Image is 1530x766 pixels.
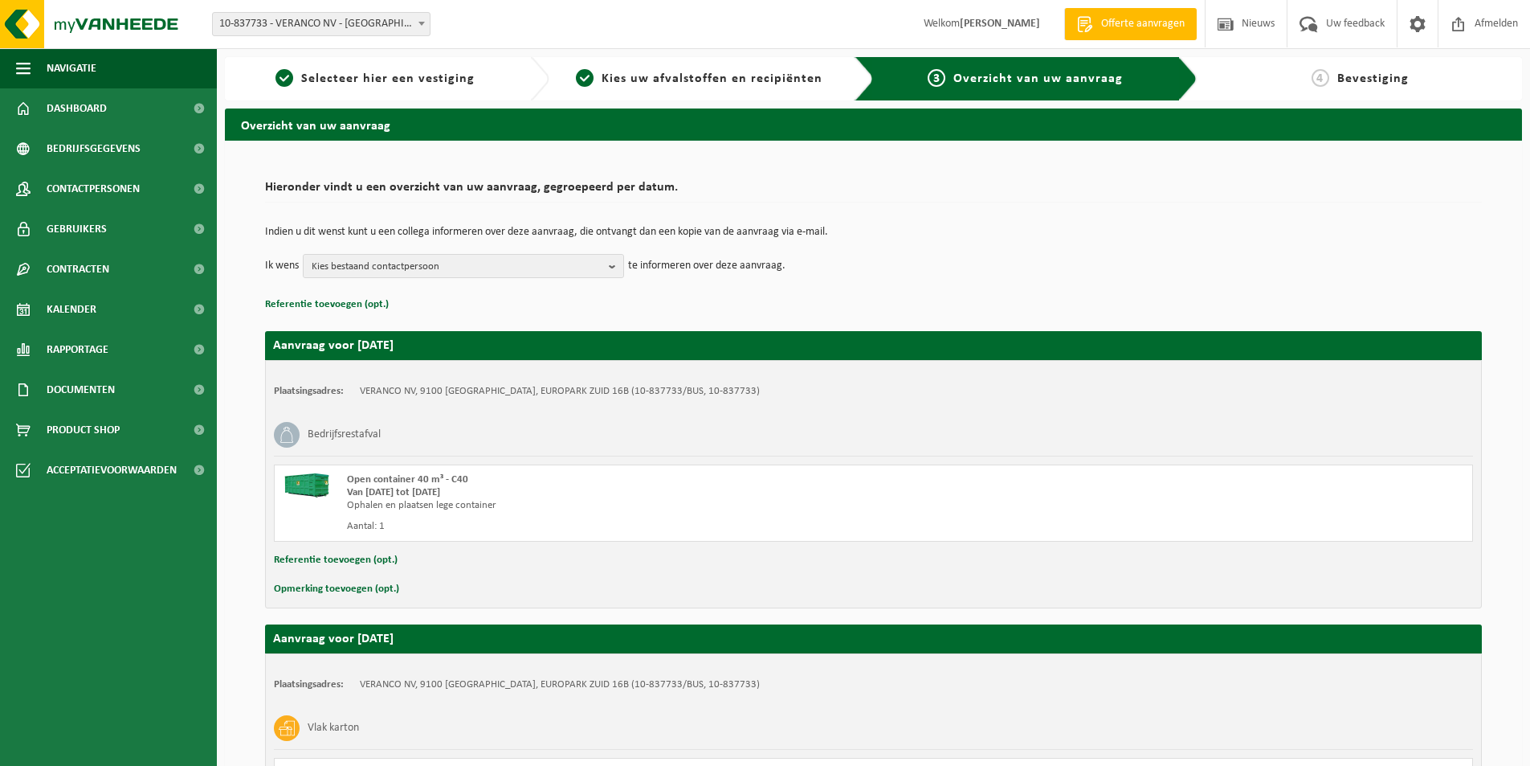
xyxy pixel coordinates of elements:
[273,339,394,352] strong: Aanvraag voor [DATE]
[47,450,177,490] span: Acceptatievoorwaarden
[233,69,517,88] a: 1Selecteer hier een vestiging
[1312,69,1329,87] span: 4
[47,289,96,330] span: Kalender
[212,12,430,36] span: 10-837733 - VERANCO NV - SINT-NIKLAAS
[274,550,398,571] button: Referentie toevoegen (opt.)
[360,678,760,691] td: VERANCO NV, 9100 [GEOGRAPHIC_DATA], EUROPARK ZUID 16B (10-837733/BUS, 10-837733)
[347,499,938,512] div: Ophalen en plaatsen lege container
[47,129,141,169] span: Bedrijfsgegevens
[275,69,293,87] span: 1
[213,13,430,35] span: 10-837733 - VERANCO NV - SINT-NIKLAAS
[953,72,1123,85] span: Overzicht van uw aanvraag
[576,69,594,87] span: 2
[47,410,120,450] span: Product Shop
[274,679,344,690] strong: Plaatsingsadres:
[47,249,109,289] span: Contracten
[47,88,107,129] span: Dashboard
[265,254,299,278] p: Ik wens
[47,169,140,209] span: Contactpersonen
[303,254,624,278] button: Kies bestaand contactpersoon
[274,386,344,396] strong: Plaatsingsadres:
[1064,8,1197,40] a: Offerte aanvragen
[47,48,96,88] span: Navigatie
[47,370,115,410] span: Documenten
[347,487,440,498] strong: Van [DATE] tot [DATE]
[274,579,399,600] button: Opmerking toevoegen (opt.)
[928,69,945,87] span: 3
[1337,72,1409,85] span: Bevestiging
[557,69,842,88] a: 2Kies uw afvalstoffen en recipiënten
[301,72,475,85] span: Selecteer hier een vestiging
[602,72,822,85] span: Kies uw afvalstoffen en recipiënten
[283,473,331,498] img: HK-XC-40-GN-00.png
[628,254,785,278] p: te informeren over deze aanvraag.
[47,209,107,249] span: Gebruikers
[360,385,760,398] td: VERANCO NV, 9100 [GEOGRAPHIC_DATA], EUROPARK ZUID 16B (10-837733/BUS, 10-837733)
[265,294,389,315] button: Referentie toevoegen (opt.)
[225,109,1522,140] h2: Overzicht van uw aanvraag
[47,330,108,370] span: Rapportage
[347,474,468,485] span: Open container 40 m³ - C40
[1097,16,1189,32] span: Offerte aanvragen
[312,255,602,279] span: Kies bestaand contactpersoon
[265,181,1482,203] h2: Hieronder vindt u een overzicht van uw aanvraag, gegroepeerd per datum.
[308,715,359,741] h3: Vlak karton
[265,227,1482,238] p: Indien u dit wenst kunt u een collega informeren over deze aanvraag, die ontvangt dan een kopie v...
[308,422,381,448] h3: Bedrijfsrestafval
[273,633,394,645] strong: Aanvraag voor [DATE]
[960,18,1040,30] strong: [PERSON_NAME]
[347,520,938,533] div: Aantal: 1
